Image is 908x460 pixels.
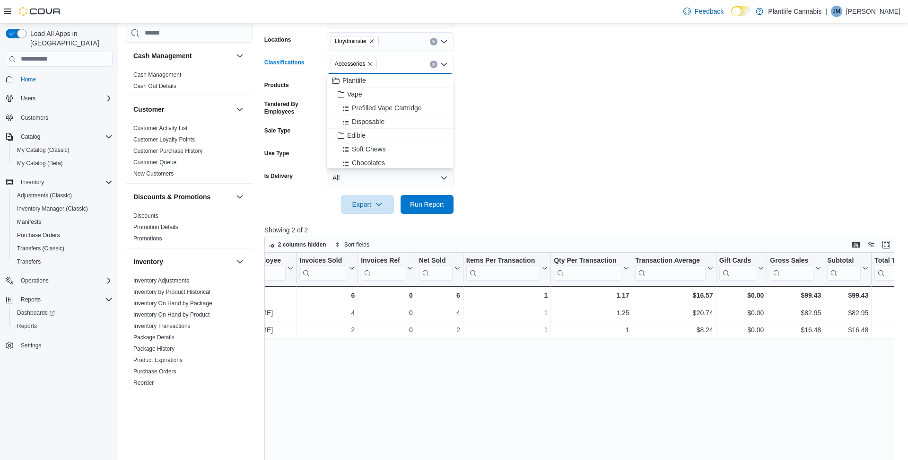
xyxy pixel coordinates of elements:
a: Discounts [133,212,158,219]
button: Transaction Average [635,256,713,280]
div: Customer [126,123,253,183]
button: Display options [865,239,877,250]
button: Cash Management [234,50,245,62]
button: Invoices Sold [299,256,355,280]
button: Keyboard shortcuts [850,239,862,250]
a: Inventory Manager (Classic) [13,203,92,214]
button: Users [2,92,116,105]
span: Reports [17,322,37,330]
button: Inventory Manager (Classic) [9,202,116,215]
span: Vape [347,89,362,99]
nav: Complex example [6,69,113,377]
button: Run Report [401,195,454,214]
div: $16.48 [770,324,821,336]
span: Adjustments (Classic) [17,192,72,199]
button: Chocolates [327,156,454,170]
button: Plantlife [327,74,454,88]
button: Sort fields [331,239,373,250]
span: Customer Activity List [133,124,188,132]
span: Reports [17,294,113,305]
span: Promotion Details [133,223,178,231]
span: Dashboards [17,309,55,317]
div: Gift Cards [719,256,756,265]
button: Prefilled Vape Cartridge [327,101,454,115]
span: Accessories [331,59,377,69]
span: Customers [17,112,113,124]
p: Plantlife Cannabis [768,6,821,17]
span: Transfers [17,258,41,265]
span: My Catalog (Beta) [13,158,113,169]
span: Purchase Orders [13,230,113,241]
span: Customer Purchase History [133,147,203,155]
span: Export [347,195,388,214]
a: Dashboards [9,306,116,319]
div: Net Sold [419,256,452,265]
a: Manifests [13,216,45,228]
div: $16.57 [635,290,713,301]
span: Home [21,76,36,83]
div: $0.00 [719,307,764,318]
span: Inventory On Hand by Package [133,300,212,307]
button: Manifests [9,215,116,229]
a: Customer Loyalty Points [133,136,195,143]
button: Catalog [17,131,44,142]
a: Package History [133,345,175,352]
span: Load All Apps in [GEOGRAPHIC_DATA] [26,29,113,48]
button: My Catalog (Beta) [9,157,116,170]
div: Total Tax [874,256,908,280]
a: My Catalog (Beta) [13,158,67,169]
button: Clear input [430,38,437,45]
span: Catalog [17,131,113,142]
label: Tendered By Employees [264,100,323,115]
a: Purchase Orders [13,230,64,241]
span: Inventory Manager (Classic) [17,205,88,212]
img: Cova [19,7,61,16]
button: Operations [2,274,116,287]
a: Home [17,74,40,85]
a: Promotion Details [133,224,178,230]
span: Manifests [13,216,113,228]
a: Inventory by Product Historical [133,289,210,295]
span: Disposable [352,117,384,126]
span: Users [17,93,113,104]
div: $20.74 [635,307,713,318]
button: Inventory [133,257,232,266]
span: Prefilled Vape Cartridge [352,103,422,113]
span: Edible [347,131,366,140]
a: Inventory On Hand by Package [133,300,212,307]
span: Purchase Orders [17,231,60,239]
div: 0 [361,307,412,318]
span: Accessories [335,59,366,69]
button: 2 columns hidden [265,239,330,250]
div: 1 [466,324,548,336]
div: Subtotal [827,256,861,265]
div: Invoices Ref [361,256,405,265]
button: Inventory [17,177,48,188]
button: Customer [234,104,245,115]
span: Promotions [133,235,162,242]
div: Gift Card Sales [719,256,756,280]
button: Customer [133,105,232,114]
div: 0 [361,290,412,301]
span: Operations [21,277,49,284]
button: Discounts & Promotions [234,191,245,203]
button: Remove Lloydminster from selection in this group [369,38,375,44]
button: Soft Chews [327,142,454,156]
button: Gross Sales [770,256,821,280]
button: Remove Accessories from selection in this group [367,61,373,67]
a: Transfers [13,256,44,267]
span: Transfers (Classic) [17,245,64,252]
span: Settings [17,339,113,351]
div: $82.95 [770,307,821,318]
div: 1 [554,324,629,336]
div: Subtotal [827,256,861,280]
button: All [327,168,454,187]
div: 6 [419,290,460,301]
button: Home [2,72,116,86]
span: Users [21,95,35,102]
label: Products [264,81,289,89]
span: Manifests [17,218,41,226]
h3: Customer [133,105,164,114]
button: Qty Per Transaction [554,256,629,280]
